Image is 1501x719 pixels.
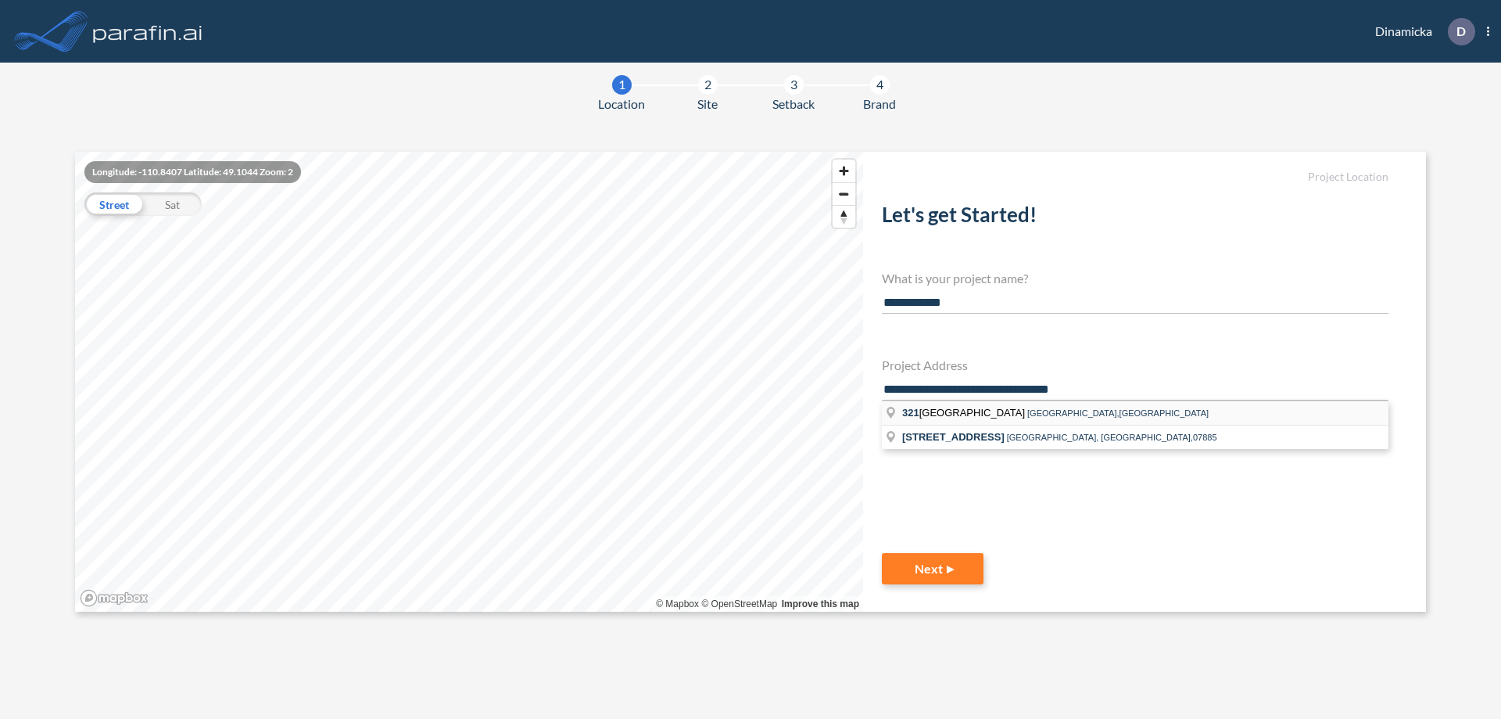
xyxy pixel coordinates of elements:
div: Sat [143,192,202,216]
div: 3 [784,75,804,95]
button: Reset bearing to north [833,205,855,228]
p: D [1456,24,1466,38]
div: Street [84,192,143,216]
div: Dinamicka [1352,18,1489,45]
div: 4 [870,75,890,95]
div: Longitude: -110.8407 Latitude: 49.1044 Zoom: 2 [84,161,301,183]
span: [GEOGRAPHIC_DATA],[GEOGRAPHIC_DATA] [1027,408,1209,418]
span: Setback [772,95,815,113]
span: Zoom out [833,183,855,205]
h4: What is your project name? [882,271,1388,286]
div: 2 [698,75,718,95]
h2: Let's get Started! [882,203,1388,233]
canvas: Map [75,152,863,612]
h4: Project Address [882,358,1388,372]
span: [GEOGRAPHIC_DATA] [902,407,1027,419]
button: Zoom out [833,182,855,205]
span: Site [697,95,718,113]
button: Zoom in [833,160,855,182]
div: 1 [612,75,632,95]
span: Brand [863,95,896,113]
span: [STREET_ADDRESS] [902,431,1005,443]
a: Mapbox [656,599,699,609]
span: [GEOGRAPHIC_DATA], [GEOGRAPHIC_DATA],07885 [1007,433,1217,442]
h5: Project Location [882,171,1388,184]
span: Reset bearing to north [833,206,855,228]
button: Next [882,553,983,584]
img: logo [90,16,206,47]
span: Location [598,95,645,113]
a: Mapbox homepage [80,589,149,607]
a: Improve this map [782,599,859,609]
a: OpenStreetMap [701,599,777,609]
span: 321 [902,407,919,419]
